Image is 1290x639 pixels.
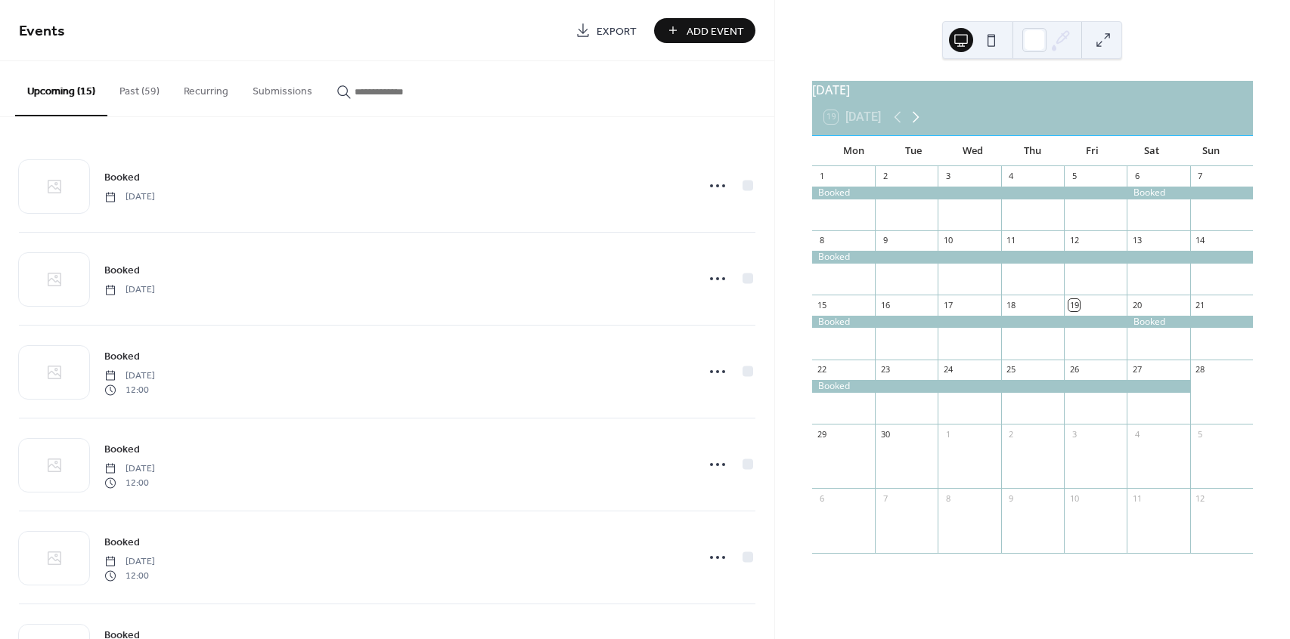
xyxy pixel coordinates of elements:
div: 25 [1006,364,1017,375]
a: Export [564,18,648,43]
div: 24 [942,364,954,375]
div: 2 [1006,428,1017,440]
div: 13 [1131,235,1143,246]
div: 7 [1195,171,1206,182]
div: 10 [1068,492,1080,504]
div: Booked [812,316,1127,329]
div: Thu [1003,136,1062,166]
div: 11 [1131,492,1143,504]
a: Booked [104,168,140,186]
div: 23 [879,364,891,375]
div: Sat [1121,136,1181,166]
span: Events [19,17,65,46]
span: Booked [104,170,140,186]
button: Upcoming (15) [15,61,107,116]
a: Booked [104,533,140,551]
div: 8 [817,235,828,246]
div: 3 [942,171,954,182]
button: Recurring [172,61,240,115]
button: Submissions [240,61,324,115]
span: [DATE] [104,190,155,204]
div: 22 [817,364,828,375]
div: [DATE] [812,81,1253,99]
span: Add Event [687,23,744,39]
span: [DATE] [104,283,155,297]
span: 12:00 [104,383,155,397]
div: Sun [1181,136,1241,166]
div: Booked [812,380,1190,393]
div: Booked [812,251,1253,264]
div: 3 [1068,428,1080,440]
span: Booked [104,263,140,279]
div: 12 [1195,492,1206,504]
div: 5 [1068,171,1080,182]
div: 12 [1068,235,1080,246]
div: 18 [1006,299,1017,310]
a: Booked [104,261,140,279]
span: Booked [104,535,140,551]
span: [DATE] [104,369,155,383]
div: 4 [1131,428,1143,440]
div: Wed [943,136,1003,166]
div: 16 [879,299,891,310]
div: 20 [1131,299,1143,310]
div: 7 [879,492,891,504]
div: 17 [942,299,954,310]
span: 12:00 [104,476,155,489]
div: 26 [1068,364,1080,375]
span: Booked [104,349,140,365]
div: 1 [817,171,828,182]
div: 8 [942,492,954,504]
span: [DATE] [104,555,155,569]
div: 9 [879,235,891,246]
div: 27 [1131,364,1143,375]
span: 12:00 [104,569,155,582]
div: 2 [879,171,891,182]
button: Past (59) [107,61,172,115]
div: Tue [883,136,943,166]
div: 15 [817,299,828,310]
div: 11 [1006,235,1017,246]
span: [DATE] [104,462,155,476]
a: Booked [104,440,140,458]
div: 4 [1006,171,1017,182]
span: Booked [104,442,140,458]
div: Mon [824,136,884,166]
div: 21 [1195,299,1206,310]
div: 6 [1131,171,1143,182]
div: 9 [1006,492,1017,504]
div: 6 [817,492,828,504]
div: 30 [879,428,891,440]
div: 28 [1195,364,1206,375]
div: 1 [942,428,954,440]
a: Booked [104,347,140,365]
span: Export [597,23,637,39]
div: 5 [1195,428,1206,440]
div: 14 [1195,235,1206,246]
div: Booked [812,187,1127,199]
div: Booked [1127,187,1253,199]
button: Add Event [654,18,755,43]
div: 19 [1068,299,1080,310]
div: Booked [1127,316,1253,329]
div: 10 [942,235,954,246]
div: Fri [1062,136,1122,166]
div: 29 [817,428,828,440]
